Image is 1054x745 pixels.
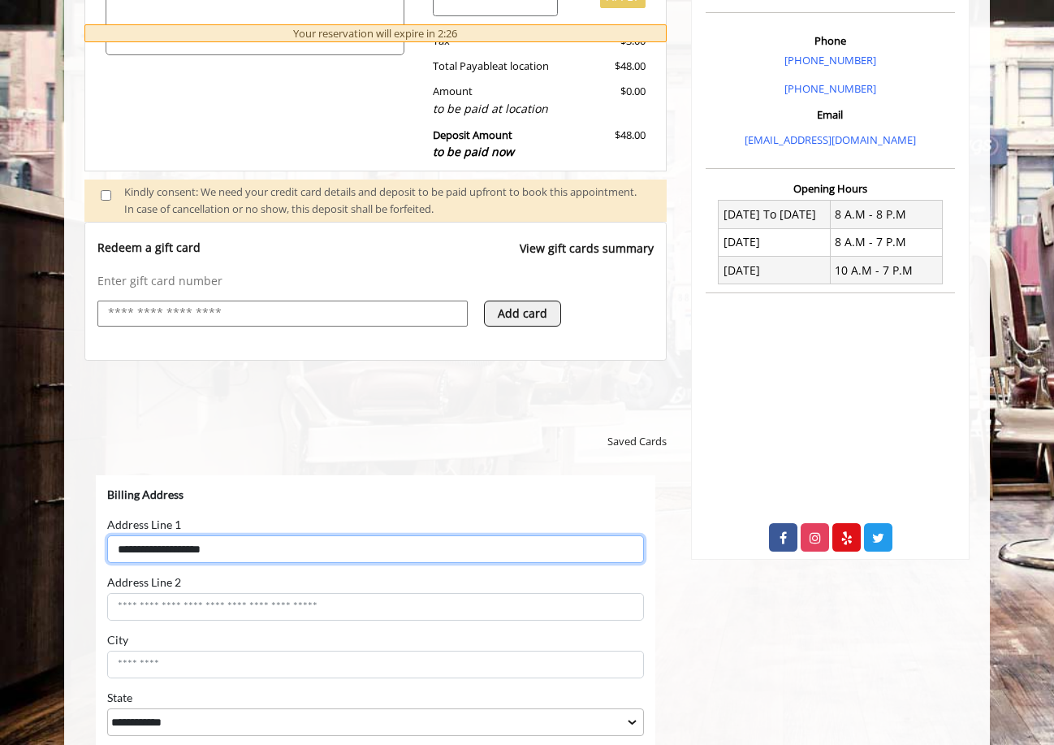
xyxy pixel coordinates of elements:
b: Deposit Amount [433,128,514,160]
span: to be paid now [433,144,514,159]
a: View gift cards summary [520,240,654,273]
h3: Opening Hours [706,183,955,194]
td: [DATE] [719,228,831,256]
p: Redeem a gift card [97,240,201,256]
span: at location [498,58,549,73]
td: [DATE] [719,257,831,284]
div: Kindly consent: We need your credit card details and deposit to be paid upfront to book this appo... [124,184,650,218]
div: Total Payable [421,58,571,75]
button: Add card [484,301,561,327]
div: to be paid at location [433,100,559,118]
span: Saved Cards [607,433,667,450]
td: 10 A.M - 7 P.M [830,257,942,284]
p: Enter gift card number [97,273,654,289]
h3: Phone [710,35,951,46]
div: Amount [421,83,571,118]
td: [DATE] To [DATE] [719,201,831,228]
a: [PHONE_NUMBER] [784,53,876,67]
a: [EMAIL_ADDRESS][DOMAIN_NAME] [745,132,916,147]
td: 8 A.M - 7 P.M [830,228,942,256]
div: $48.00 [570,127,645,162]
h3: Email [710,109,951,120]
div: Your reservation will expire in 2:26 [84,24,667,43]
a: [PHONE_NUMBER] [784,81,876,96]
td: 8 A.M - 8 P.M [830,201,942,228]
div: $48.00 [570,58,645,75]
div: $0.00 [570,83,645,118]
